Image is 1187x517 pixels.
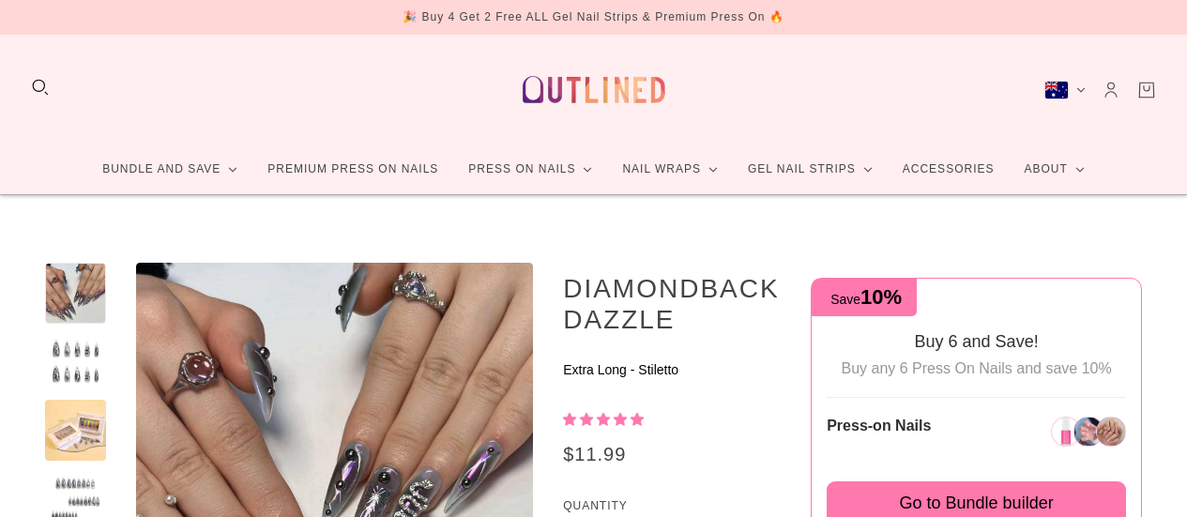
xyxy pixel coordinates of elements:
p: Extra Long - Stiletto [563,360,781,380]
span: $11.99 [563,444,626,464]
a: Premium Press On Nails [252,144,453,194]
span: Go to Bundle builder [900,493,1054,513]
button: Australia [1044,81,1086,99]
a: Accessories [888,144,1010,194]
a: Account [1101,80,1121,100]
span: 10% [860,285,902,309]
span: 5.00 stars [563,412,644,427]
div: 🎉 Buy 4 Get 2 Free ALL Gel Nail Strips & Premium Press On 🔥 [403,8,784,27]
span: Buy 6 and Save! [915,332,1039,351]
a: Outlined [511,50,677,129]
h1: Diamondback Dazzle [563,272,781,335]
a: Press On Nails [453,144,607,194]
span: Buy any 6 Press On Nails and save 10% [842,360,1112,376]
a: Bundle and Save [87,144,252,194]
a: Cart [1136,80,1157,100]
span: Press-on Nails [827,418,931,433]
a: Gel Nail Strips [733,144,888,194]
button: Search [30,77,51,98]
a: About [1009,144,1099,194]
span: Save [830,292,902,307]
a: Nail Wraps [607,144,733,194]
